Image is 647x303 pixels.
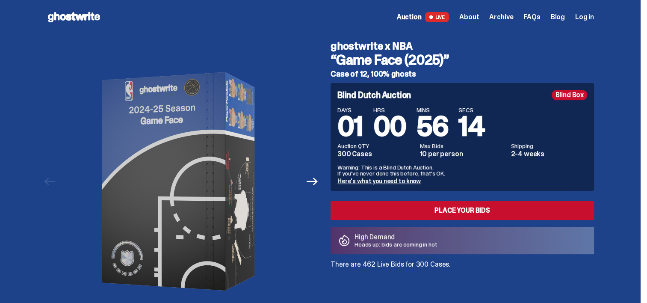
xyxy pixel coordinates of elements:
[425,12,449,22] span: LIVE
[397,14,422,21] span: Auction
[489,14,513,21] a: Archive
[551,14,565,21] a: Blog
[511,151,587,157] dd: 2-4 weeks
[459,14,479,21] a: About
[331,41,594,51] h4: ghostwrite x NBA
[337,164,587,176] p: Warning: This is a Blind Dutch Auction. If you’ve never done this before, that’s OK.
[458,109,485,144] span: 14
[417,109,449,144] span: 56
[417,107,449,113] span: MINS
[337,109,363,144] span: 01
[355,234,437,241] p: High Demand
[331,70,594,78] h5: Case of 12, 100% ghosts
[331,53,594,67] h3: “Game Face (2025)”
[373,109,406,144] span: 00
[511,143,587,149] dt: Shipping
[458,107,485,113] span: SECS
[575,14,594,21] a: Log in
[337,107,363,113] span: DAYS
[397,12,449,22] a: Auction LIVE
[337,151,415,157] dd: 300 Cases
[523,14,540,21] a: FAQs
[337,91,411,99] h4: Blind Dutch Auction
[331,201,594,220] a: Place your Bids
[331,261,594,268] p: There are 462 Live Bids for 300 Cases.
[337,143,415,149] dt: Auction QTY
[552,90,587,100] div: Blind Box
[420,143,506,149] dt: Max Bids
[303,172,322,191] button: Next
[420,151,506,157] dd: 10 per person
[337,177,421,185] a: Here's what you need to know
[355,241,437,247] p: Heads up: bids are coming in hot
[373,107,406,113] span: HRS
